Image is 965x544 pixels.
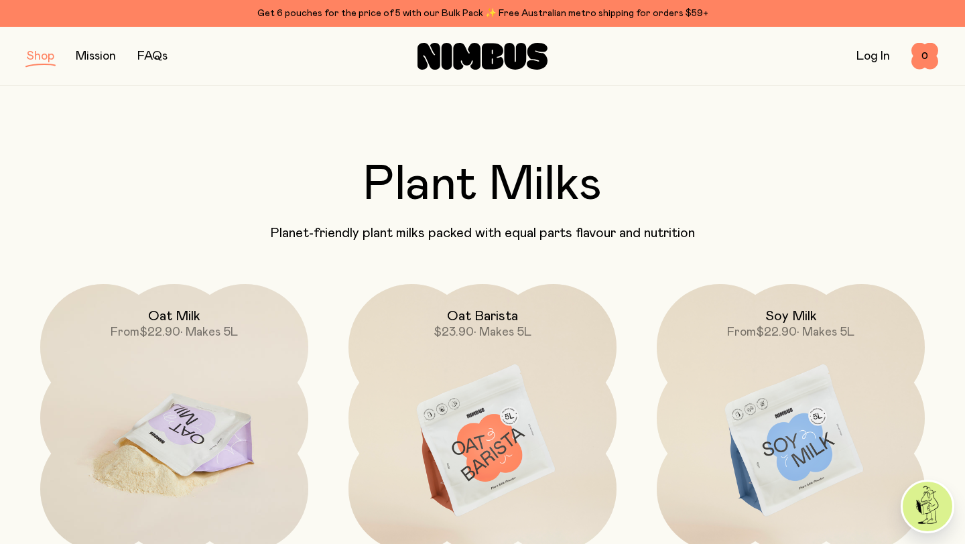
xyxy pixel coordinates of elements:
[137,50,168,62] a: FAQs
[856,50,890,62] a: Log In
[434,326,474,338] span: $23.90
[474,326,531,338] span: • Makes 5L
[797,326,854,338] span: • Makes 5L
[756,326,797,338] span: $22.90
[139,326,180,338] span: $22.90
[447,308,518,324] h2: Oat Barista
[27,161,938,209] h2: Plant Milks
[111,326,139,338] span: From
[148,308,200,324] h2: Oat Milk
[727,326,756,338] span: From
[76,50,116,62] a: Mission
[903,482,952,531] img: agent
[911,43,938,70] button: 0
[27,225,938,241] p: Planet-friendly plant milks packed with equal parts flavour and nutrition
[27,5,938,21] div: Get 6 pouches for the price of 5 with our Bulk Pack ✨ Free Australian metro shipping for orders $59+
[180,326,238,338] span: • Makes 5L
[765,308,817,324] h2: Soy Milk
